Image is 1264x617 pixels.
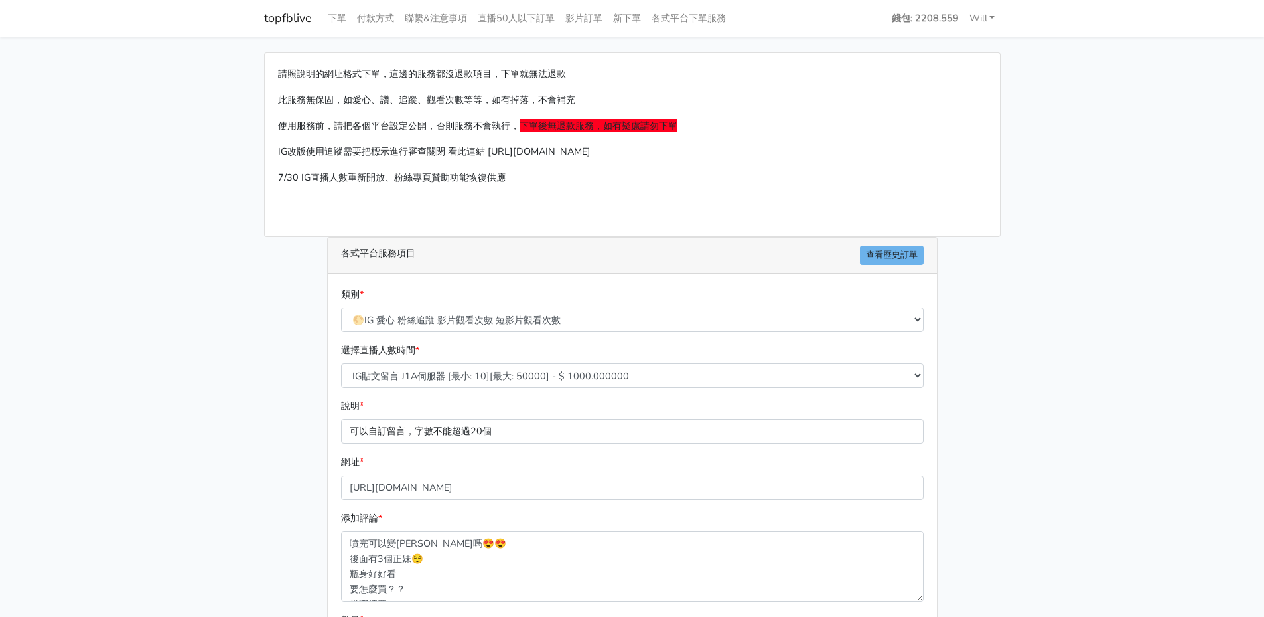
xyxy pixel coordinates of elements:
[322,5,352,31] a: 下單
[520,119,677,132] span: 下單後無退款服務，如有疑慮請勿下單
[341,454,364,470] label: 網址
[608,5,646,31] a: 新下單
[341,343,419,358] label: 選擇直播人數時間
[886,5,964,31] a: 錢包: 2208.559
[278,144,987,159] p: IG改版使用追蹤需要把標示進行審查關閉 看此連結 [URL][DOMAIN_NAME]
[341,398,364,414] label: 說明
[341,476,924,500] input: 這邊填入網址
[964,5,1001,31] a: Will
[399,5,472,31] a: 聯繫&注意事項
[341,419,924,444] p: 可以自訂留言，字數不能超過20個
[278,118,987,133] p: 使用服務前，請把各個平台設定公開，否則服務不會執行，
[264,5,312,31] a: topfblive
[278,92,987,108] p: 此服務無保固，如愛心、讚、追蹤、觀看次數等等，如有掉落，不會補充
[341,511,382,526] label: 添加評論
[352,5,399,31] a: 付款方式
[892,11,959,25] strong: 錢包: 2208.559
[278,66,987,82] p: 請照說明的網址格式下單，這邊的服務都沒退款項目，下單就無法退款
[278,170,987,185] p: 7/30 IG直播人數重新開放、粉絲專頁贊助功能恢復供應
[560,5,608,31] a: 影片訂單
[646,5,731,31] a: 各式平台下單服務
[328,238,937,274] div: 各式平台服務項目
[860,246,924,265] a: 查看歷史訂單
[472,5,560,31] a: 直播50人以下訂單
[341,287,364,302] label: 類別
